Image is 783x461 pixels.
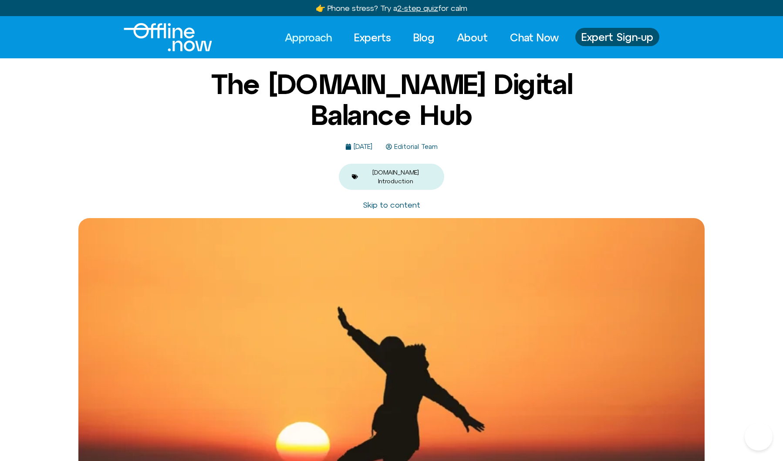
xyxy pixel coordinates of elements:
img: Offline.Now logo in white. Text of the words offline.now with a line going through the "O" [124,23,212,51]
a: Skip to content [363,200,420,209]
a: Expert Sign-up [575,28,659,46]
a: [DATE] [345,143,372,151]
div: Logo [124,23,197,51]
iframe: Botpress [745,423,773,451]
time: [DATE] [354,143,372,150]
nav: Menu [277,28,567,47]
h1: The [DOMAIN_NAME] Digital Balance Hub [180,69,603,130]
a: About [449,28,496,47]
span: Expert Sign-up [581,31,653,43]
a: 👉 Phone stress? Try a2-step quizfor calm [316,3,467,13]
a: Experts [346,28,399,47]
span: Editorial Team [392,143,438,151]
a: Chat Now [502,28,567,47]
a: Blog [405,28,442,47]
u: 2-step quiz [397,3,438,13]
a: Editorial Team [386,143,438,151]
a: Approach [277,28,340,47]
a: [DOMAIN_NAME] Introduction [372,169,419,185]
